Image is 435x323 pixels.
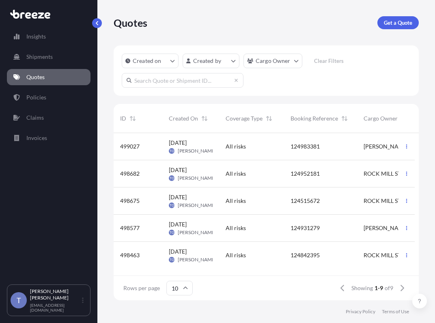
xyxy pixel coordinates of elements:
[364,197,407,205] span: ROCK MILL STONE
[26,53,53,61] p: Shipments
[226,114,263,123] span: Coverage Type
[7,28,90,45] a: Insights
[26,114,44,122] p: Claims
[256,57,291,65] p: Cargo Owner
[364,142,407,151] span: [PERSON_NAME] SIGNS
[375,284,383,292] span: 1-9
[114,16,147,29] p: Quotes
[351,284,373,292] span: Showing
[169,193,187,201] span: [DATE]
[26,73,45,81] p: Quotes
[340,114,349,123] button: Sort
[122,54,179,68] button: createdOn Filter options
[178,229,216,236] span: [PERSON_NAME]
[291,224,320,232] span: 124931279
[193,57,222,65] p: Created by
[291,170,320,178] span: 124952181
[128,114,138,123] button: Sort
[382,308,409,315] a: Terms of Use
[170,228,174,237] span: TO
[226,197,246,205] span: All risks
[178,148,216,154] span: [PERSON_NAME]
[364,251,407,259] span: ROCK MILL STONE
[7,110,90,126] a: Claims
[183,54,239,68] button: createdBy Filter options
[377,16,419,29] a: Get a Quote
[243,54,302,68] button: cargoOwner Filter options
[314,57,344,65] p: Clear Filters
[170,174,174,182] span: TO
[170,256,174,264] span: TO
[226,170,246,178] span: All risks
[346,308,375,315] a: Privacy Policy
[226,251,246,259] span: All risks
[7,89,90,106] a: Policies
[364,170,407,178] span: ROCK MILL STONE
[178,202,216,209] span: [PERSON_NAME]
[291,114,338,123] span: Booking Reference
[30,303,80,312] p: [EMAIL_ADDRESS][DOMAIN_NAME]
[364,114,398,123] span: Cargo Owner
[133,57,162,65] p: Created on
[306,54,352,67] button: Clear Filters
[120,142,140,151] span: 499027
[169,114,198,123] span: Created On
[200,114,209,123] button: Sort
[264,114,274,123] button: Sort
[169,248,187,256] span: [DATE]
[123,284,160,292] span: Rows per page
[291,142,320,151] span: 124983381
[170,201,174,209] span: TO
[169,166,187,174] span: [DATE]
[384,19,412,27] p: Get a Quote
[120,251,140,259] span: 498463
[170,147,174,155] span: TO
[26,93,46,101] p: Policies
[291,251,320,259] span: 124842395
[178,175,216,181] span: [PERSON_NAME]
[122,73,243,88] input: Search Quote or Shipment ID...
[385,284,393,292] span: of 9
[7,69,90,85] a: Quotes
[120,197,140,205] span: 498675
[178,256,216,263] span: [PERSON_NAME]
[17,296,21,304] span: T
[226,224,246,232] span: All risks
[7,49,90,65] a: Shipments
[26,134,47,142] p: Invoices
[7,130,90,146] a: Invoices
[169,220,187,228] span: [DATE]
[226,142,246,151] span: All risks
[26,32,46,41] p: Insights
[120,224,140,232] span: 498577
[169,139,187,147] span: [DATE]
[120,170,140,178] span: 498682
[364,224,407,232] span: [PERSON_NAME] SIGNS
[120,114,126,123] span: ID
[30,288,80,301] p: [PERSON_NAME] [PERSON_NAME]
[291,197,320,205] span: 124515672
